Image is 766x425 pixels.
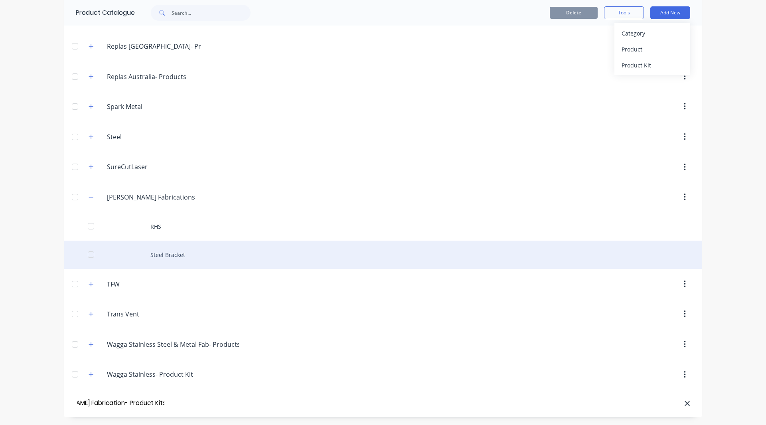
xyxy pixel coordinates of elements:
[107,132,201,142] input: Enter category name
[622,28,683,39] div: Category
[64,241,702,269] div: Steel Bracket
[76,397,166,409] input: Enter Category Name
[622,43,683,55] div: Product
[107,370,201,379] input: Enter category name
[650,6,690,19] button: Add New
[622,59,683,71] div: Product Kit
[614,41,690,57] button: Product
[550,7,598,19] button: Delete
[107,162,201,172] input: Enter category name
[107,309,201,319] input: Enter category name
[64,212,702,241] div: RHS
[107,192,201,202] input: Enter category name
[107,340,239,349] input: Enter category name
[107,42,201,51] input: Enter category name
[107,279,201,289] input: Enter category name
[614,25,690,41] button: Category
[604,6,644,19] button: Tools
[107,72,201,81] input: Enter category name
[172,5,251,21] input: Search...
[614,57,690,73] button: Product Kit
[107,102,201,111] input: Enter category name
